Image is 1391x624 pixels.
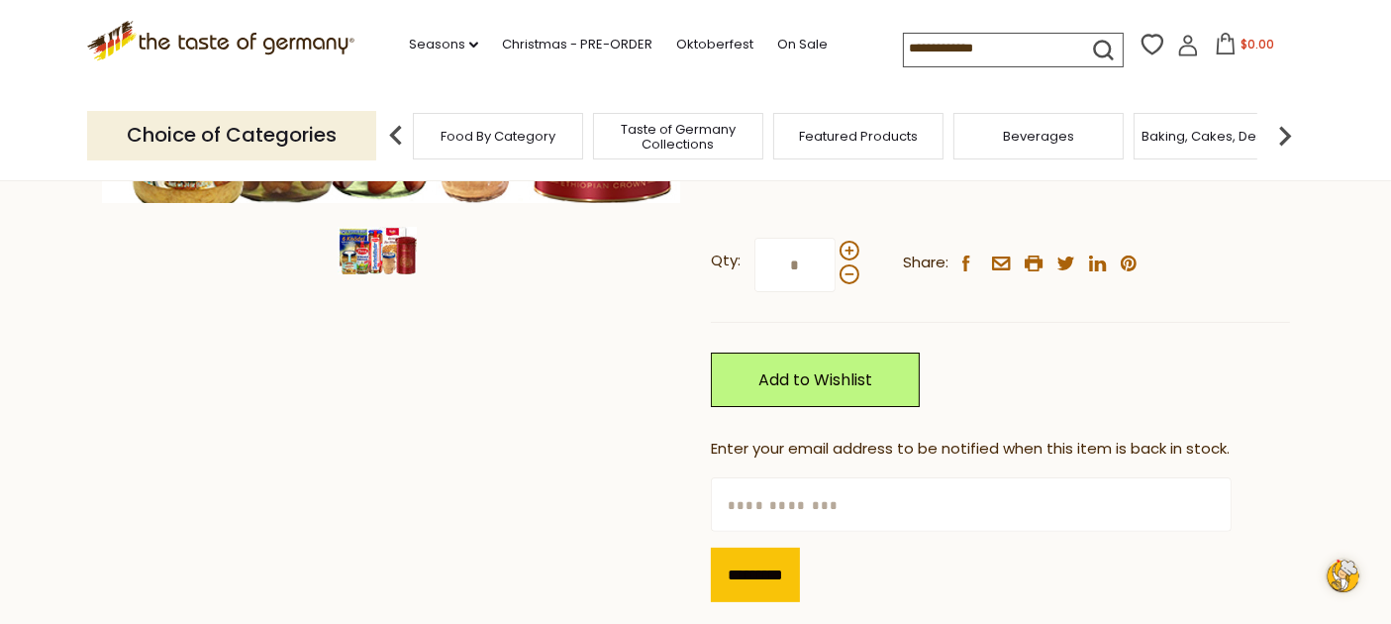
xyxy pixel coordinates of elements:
[1265,116,1305,156] img: next arrow
[799,129,918,144] a: Featured Products
[754,238,836,292] input: Qty:
[599,122,757,152] a: Taste of Germany Collections
[338,227,417,274] img: The Taste of Germany Food Collection (large size)
[1003,129,1074,144] a: Beverages
[676,34,753,55] a: Oktoberfest
[409,34,478,55] a: Seasons
[1241,36,1274,52] span: $0.00
[502,34,652,55] a: Christmas - PRE-ORDER
[1203,33,1287,62] button: $0.00
[711,437,1290,462] div: Enter your email address to be notified when this item is back in stock.
[87,111,376,159] p: Choice of Categories
[711,353,920,407] a: Add to Wishlist
[711,249,741,273] strong: Qty:
[376,116,416,156] img: previous arrow
[777,34,828,55] a: On Sale
[903,251,948,275] span: Share:
[1143,129,1296,144] a: Baking, Cakes, Desserts
[441,129,555,144] a: Food By Category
